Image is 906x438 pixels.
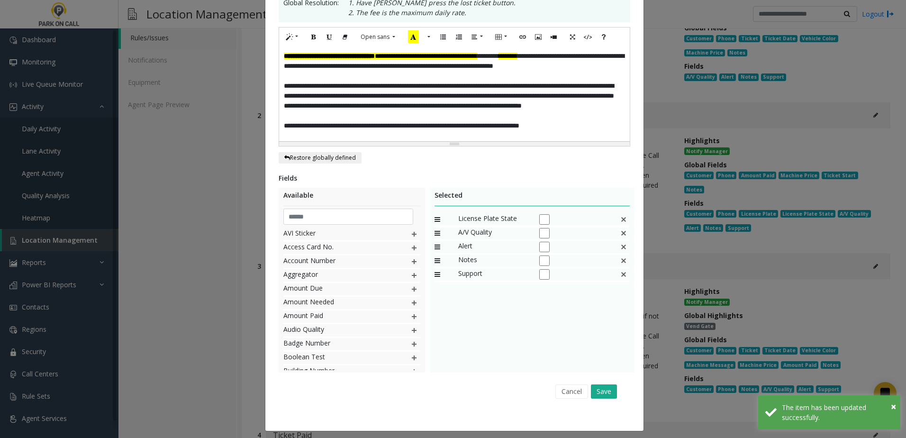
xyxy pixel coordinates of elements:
img: plusIcon.svg [410,228,418,240]
span: License Plate State [458,213,529,226]
div: Resize [279,142,630,146]
button: Save [591,384,617,399]
div: The item has been updated successfully. [782,402,893,422]
img: This is a default field and cannot be deleted. [620,268,627,281]
button: More Color [423,30,433,45]
img: plusIcon.svg [410,352,418,364]
span: AVI Sticker [283,228,391,240]
div: Available [283,190,420,206]
button: Unordered list (CTRL+SHIFT+NUM7) [435,30,451,45]
div: Fields [279,173,630,183]
span: Access Card No. [283,242,391,254]
span: Badge Number [283,338,391,350]
span: Amount Needed [283,297,391,309]
img: This is a default field and cannot be deleted. [620,255,627,267]
img: plusIcon.svg [410,310,418,323]
button: Restore globally defined [279,152,362,164]
span: Amount Paid [283,310,391,323]
button: Recent Color [403,30,424,45]
button: Font Family [355,30,400,44]
span: Amount Due [283,283,391,295]
button: Link (CTRL+K) [515,30,531,45]
button: Picture [530,30,546,45]
img: plusIcon.svg [410,338,418,350]
span: Alert [458,241,529,253]
button: Table [490,30,512,45]
img: plusIcon.svg [410,297,418,309]
img: plusIcon.svg [410,324,418,337]
img: false [620,213,627,226]
img: plusIcon.svg [410,242,418,254]
img: plusIcon.svg [410,255,418,268]
span: Support [458,268,529,281]
img: This is a default field and cannot be deleted. [620,241,627,253]
button: Full Screen [564,30,580,45]
img: This is a default field and cannot be deleted. [620,227,627,239]
button: Remove Font Style (CTRL+\) [337,30,353,45]
span: A/V Quality [458,227,529,239]
button: Style [281,30,303,45]
span: Boolean Test [283,352,391,364]
button: Help [596,30,612,45]
button: Paragraph [466,30,488,45]
span: Open sans [361,33,390,41]
img: plusIcon.svg [410,365,418,378]
button: Bold (CTRL+B) [306,30,322,45]
button: Code View [580,30,596,45]
button: Underline (CTRL+U) [321,30,337,45]
span: × [891,400,896,413]
button: Cancel [555,384,588,399]
span: Audio Quality [283,324,391,337]
span: Notes [458,255,529,267]
img: plusIcon.svg [410,269,418,282]
button: Close [891,400,896,414]
span: Building Number [283,365,391,378]
span: Account Number [283,255,391,268]
div: Selected [435,190,630,206]
img: plusIcon.svg [410,283,418,295]
button: Video [546,30,562,45]
span: Aggregator [283,269,391,282]
button: Ordered list (CTRL+SHIFT+NUM8) [451,30,467,45]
